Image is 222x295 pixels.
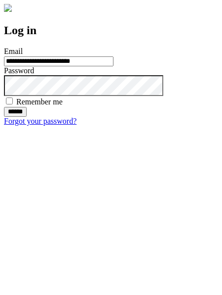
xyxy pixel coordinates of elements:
a: Forgot your password? [4,117,76,125]
label: Email [4,47,23,55]
label: Password [4,66,34,75]
h2: Log in [4,24,218,37]
img: logo-4e3dc11c47720685a147b03b5a06dd966a58ff35d612b21f08c02c0306f2b779.png [4,4,12,12]
label: Remember me [16,98,63,106]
